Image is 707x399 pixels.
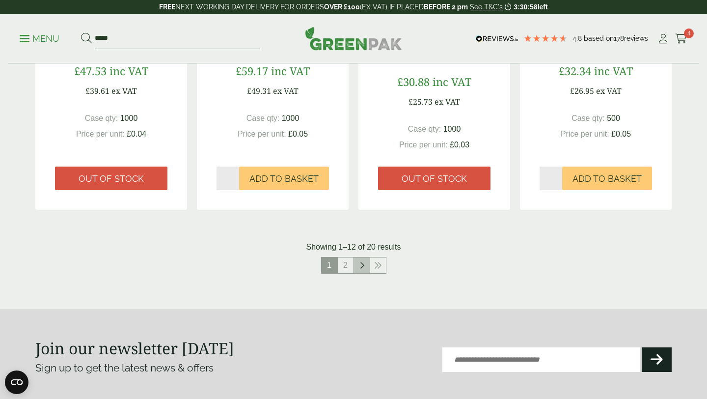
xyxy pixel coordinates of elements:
[538,3,548,11] span: left
[476,35,518,42] img: REVIEWS.io
[470,3,503,11] a: See T&C's
[20,33,59,43] a: Menu
[238,130,286,138] span: Price per unit:
[611,130,631,138] span: £0.05
[399,141,448,149] span: Price per unit:
[159,3,175,11] strong: FREE
[120,114,138,122] span: 1000
[35,338,234,359] strong: Join our newsletter [DATE]
[433,74,471,89] span: inc VAT
[584,34,614,42] span: Based on
[85,85,109,96] span: £39.61
[282,114,299,122] span: 1000
[675,34,687,44] i: Cart
[594,63,633,78] span: inc VAT
[443,125,461,133] span: 1000
[408,96,433,107] span: £25.73
[324,3,360,11] strong: OVER £100
[305,27,402,50] img: GreenPak Supplies
[571,114,605,122] span: Case qty:
[657,34,669,44] i: My Account
[514,3,537,11] span: 3:30:58
[55,167,167,190] a: Out of stock
[127,130,146,138] span: £0.04
[378,167,490,190] a: Out of stock
[236,63,268,78] span: £59.17
[570,85,594,96] span: £26.95
[562,167,652,190] button: Add to Basket
[246,114,280,122] span: Case qty:
[338,257,353,273] a: 2
[397,74,430,89] span: £30.88
[74,63,107,78] span: £47.53
[450,141,469,149] span: £0.03
[288,130,308,138] span: £0.05
[109,63,148,78] span: inc VAT
[675,31,687,46] a: 4
[5,370,28,394] button: Open CMP widget
[559,63,591,78] span: £32.34
[35,360,322,376] p: Sign up to get the latest news & offers
[572,34,584,42] span: 4.8
[424,3,468,11] strong: BEFORE 2 pm
[596,85,622,96] span: ex VAT
[561,130,609,138] span: Price per unit:
[79,173,144,184] span: Out of stock
[247,85,271,96] span: £49.31
[684,28,694,38] span: 4
[85,114,118,122] span: Case qty:
[111,85,137,96] span: ex VAT
[249,173,319,184] span: Add to Basket
[20,33,59,45] p: Menu
[322,257,337,273] span: 1
[402,173,467,184] span: Out of stock
[572,173,642,184] span: Add to Basket
[624,34,648,42] span: reviews
[76,130,125,138] span: Price per unit:
[614,34,624,42] span: 178
[523,34,568,43] div: 4.78 Stars
[607,114,620,122] span: 500
[435,96,460,107] span: ex VAT
[271,63,310,78] span: inc VAT
[239,167,329,190] button: Add to Basket
[408,125,441,133] span: Case qty:
[273,85,299,96] span: ex VAT
[306,241,401,253] p: Showing 1–12 of 20 results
